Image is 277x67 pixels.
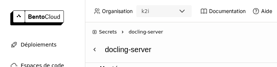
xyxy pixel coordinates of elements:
[141,7,149,15] div: k2i
[261,8,272,15] span: Aide
[92,28,117,36] div: Secrets
[92,28,270,36] nav: Breadcrumbs navigation
[102,8,133,15] span: Organisation
[99,28,117,36] span: Secrets
[150,8,151,15] input: Selected k2i.
[10,10,64,25] img: logo
[105,42,270,57] div: docling-server
[120,29,126,35] svg: Right
[6,37,79,52] a: Déploiements
[21,40,57,49] span: Déploiements
[129,28,163,36] span: docling-server
[252,7,272,15] div: Aide
[209,8,246,15] span: Documentation
[200,7,246,15] a: Documentation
